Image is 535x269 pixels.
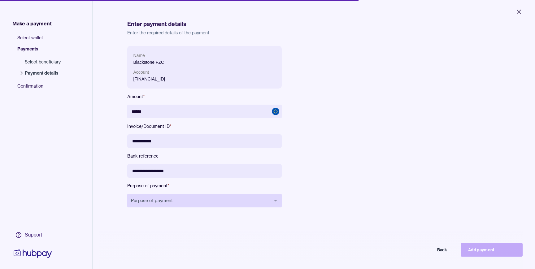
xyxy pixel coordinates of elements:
span: Make a payment [12,20,52,27]
p: Name [133,52,276,59]
p: Account [133,69,276,76]
span: Payments [17,46,67,57]
label: Bank reference [127,153,282,159]
label: Purpose of payment [127,183,282,189]
p: [FINANCIAL_ID] [133,76,276,82]
span: Select wallet [17,35,67,46]
span: Select beneficiary [25,59,61,65]
p: Blackstone FZC [133,59,276,66]
h1: Enter payment details [127,20,501,28]
button: Close [508,5,530,19]
label: Invoice/Document ID [127,123,282,129]
div: Support [25,232,42,238]
button: Purpose of payment [127,194,282,207]
label: Amount [127,93,282,100]
span: Confirmation [17,83,67,94]
span: Payment details [25,70,61,76]
p: Enter the required details of the payment [127,30,501,36]
button: Back [393,243,455,257]
a: Support [12,228,53,241]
